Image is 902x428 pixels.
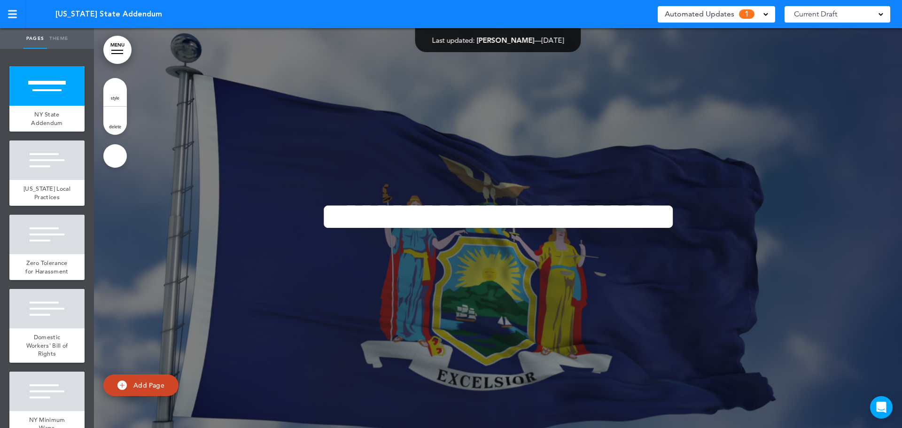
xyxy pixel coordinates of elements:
[111,95,119,101] span: style
[25,259,68,275] span: Zero Tolerance for Harassment
[9,254,85,280] a: Zero Tolerance for Harassment
[542,36,564,45] span: [DATE]
[117,381,127,390] img: add.svg
[103,36,132,64] a: MENU
[870,396,893,419] div: Open Intercom Messenger
[665,8,734,21] span: Automated Updates
[432,36,475,45] span: Last updated:
[9,106,85,132] a: NY State Addendum
[133,381,164,389] span: Add Page
[477,36,535,45] span: [PERSON_NAME]
[23,185,70,201] span: [US_STATE] Local Practices
[23,28,47,49] a: Pages
[9,328,85,363] a: Domestic Workers' Bill of Rights
[432,37,564,44] div: —
[55,9,162,19] span: [US_STATE] State Addendum
[47,28,70,49] a: Theme
[109,124,121,129] span: delete
[26,333,68,358] span: Domestic Workers' Bill of Rights
[103,374,179,397] a: Add Page
[103,107,127,135] a: delete
[739,9,754,19] span: 1
[794,8,837,21] span: Current Draft
[9,180,85,206] a: [US_STATE] Local Practices
[31,110,62,127] span: NY State Addendum
[103,78,127,106] a: style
